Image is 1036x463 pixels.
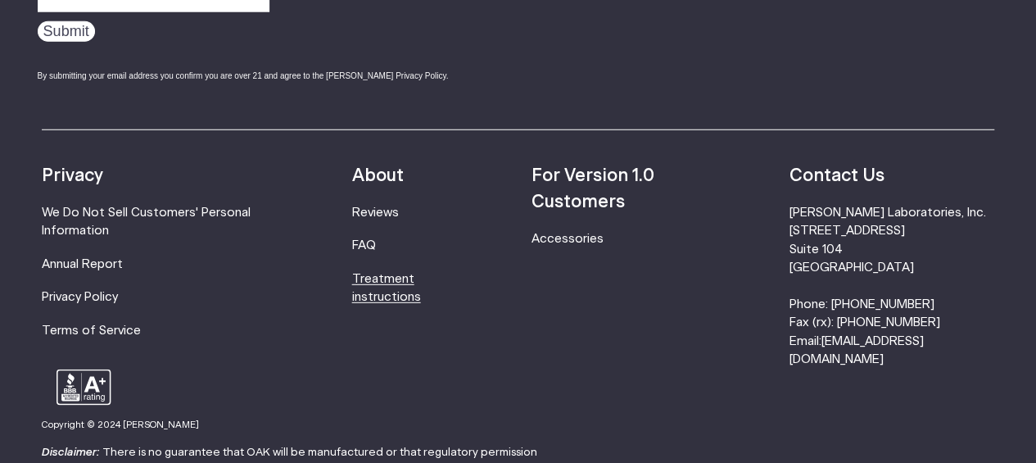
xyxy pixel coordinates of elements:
strong: Privacy [42,167,103,184]
small: Copyright © 2024 [PERSON_NAME] [42,420,199,429]
div: By submitting your email address you confirm you are over 21 and agree to the [PERSON_NAME] Priva... [38,70,488,82]
li: [PERSON_NAME] Laboratories, Inc. [STREET_ADDRESS] Suite 104 [GEOGRAPHIC_DATA] Phone: [PHONE_NUMBE... [789,204,994,370]
input: Submit [38,21,95,42]
strong: For Version 1.0 Customers [532,167,654,211]
a: FAQ [352,239,376,252]
a: Privacy Policy [42,291,118,303]
a: Reviews [352,207,399,219]
a: Treatment instructions [352,273,421,303]
a: Annual Report [42,258,123,270]
strong: About [352,167,404,184]
a: Accessories [532,233,604,245]
a: We Do Not Sell Customers' Personal Information [42,207,251,237]
a: [EMAIL_ADDRESS][DOMAIN_NAME] [789,335,923,365]
strong: Contact Us [789,167,884,184]
strong: Disclaimer: [42,447,100,458]
a: Terms of Service [42,325,141,337]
